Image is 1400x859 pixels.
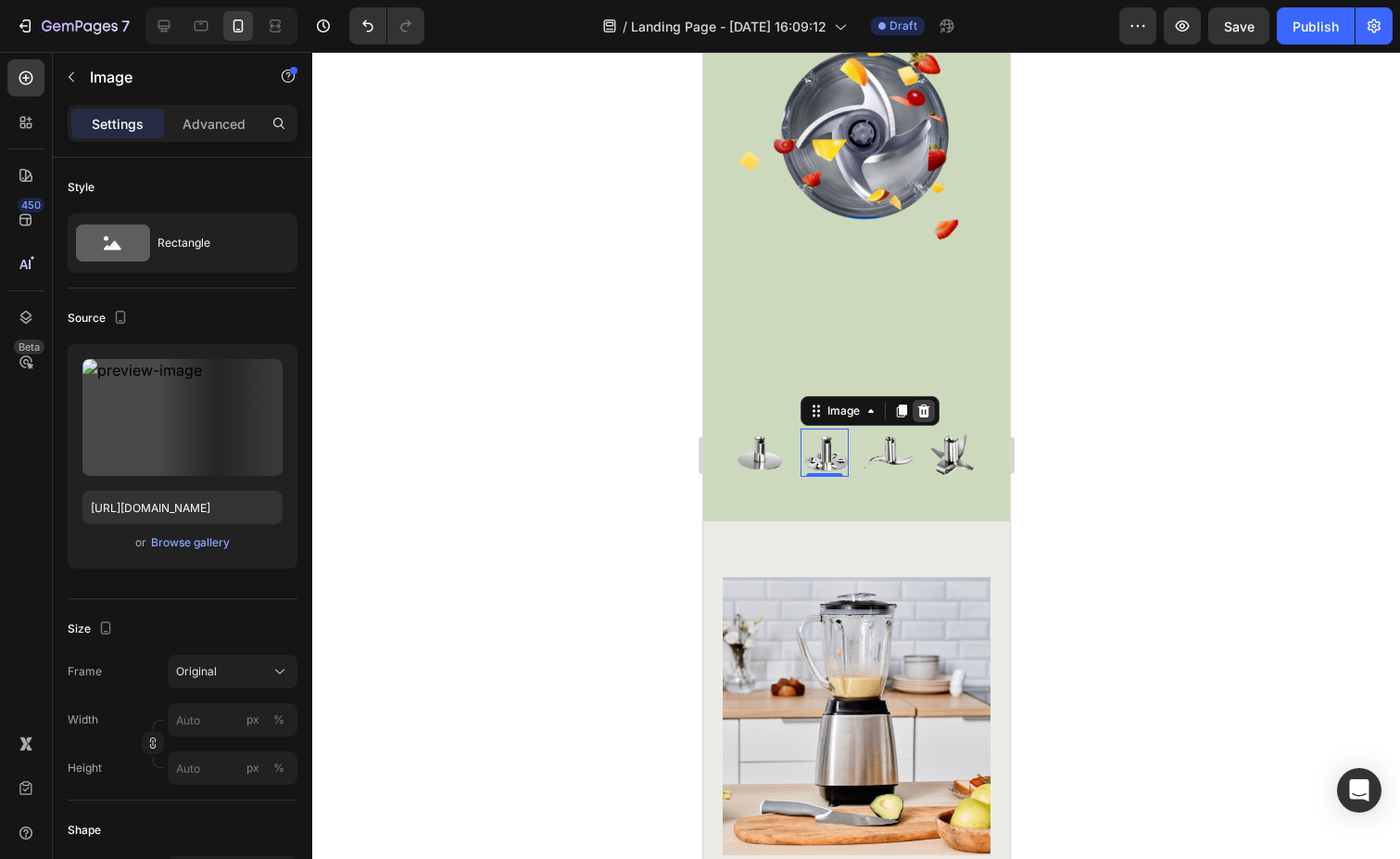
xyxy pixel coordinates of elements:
img: preview-image [82,359,283,476]
button: % [242,757,264,779]
input: https://example.com/image.jpg [82,491,283,524]
div: Open Intercom Messenger [1337,768,1381,813]
button: Original [168,655,297,688]
p: Image [90,66,247,88]
button: px [268,709,290,731]
div: % [273,712,284,728]
span: Draft [889,18,917,34]
label: Frame [68,663,102,680]
div: px [246,760,259,776]
span: Original [176,663,217,680]
div: px [246,712,259,728]
button: 7 [7,7,138,45]
div: Rectangle [158,222,271,264]
div: % [273,760,284,776]
button: % [242,709,264,731]
button: Browse gallery [150,533,231,552]
span: Save [1224,19,1255,34]
div: Browse gallery [151,534,230,551]
button: Save [1208,7,1269,45]
iframe: Design area [703,52,1010,859]
span: / [623,17,627,36]
div: Undo/Redo [349,7,424,45]
p: Advanced [183,114,246,134]
label: Width [68,712,98,728]
input: px% [168,703,297,737]
input: px% [168,751,297,785]
div: Beta [14,340,44,354]
span: or [135,532,146,554]
div: Shape [68,822,101,839]
label: Height [68,760,102,776]
div: Publish [1293,17,1339,36]
div: Source [68,306,132,331]
p: Settings [92,114,144,134]
span: Landing Page - [DATE] 16:09:12 [631,17,826,36]
div: Size [68,617,117,642]
button: px [268,757,290,779]
div: 450 [18,198,44,212]
p: 7 [121,15,130,37]
div: Style [68,179,95,196]
button: Publish [1277,7,1355,45]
